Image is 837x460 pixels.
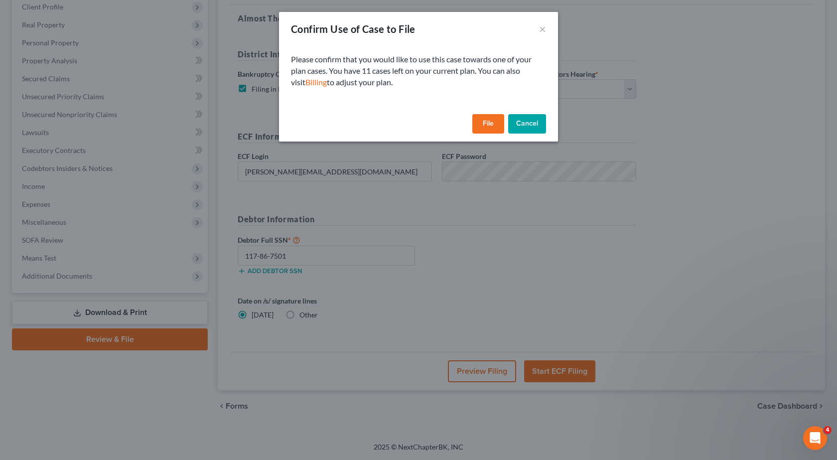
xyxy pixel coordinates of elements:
[291,54,546,88] p: Please confirm that you would like to use this case towards one of your plan cases. You have 11 c...
[508,114,546,134] button: Cancel
[539,23,546,35] button: ×
[824,426,832,434] span: 4
[305,77,327,87] a: Billing
[472,114,504,134] button: File
[291,22,416,36] div: Confirm Use of Case to File
[803,426,827,450] iframe: Intercom live chat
